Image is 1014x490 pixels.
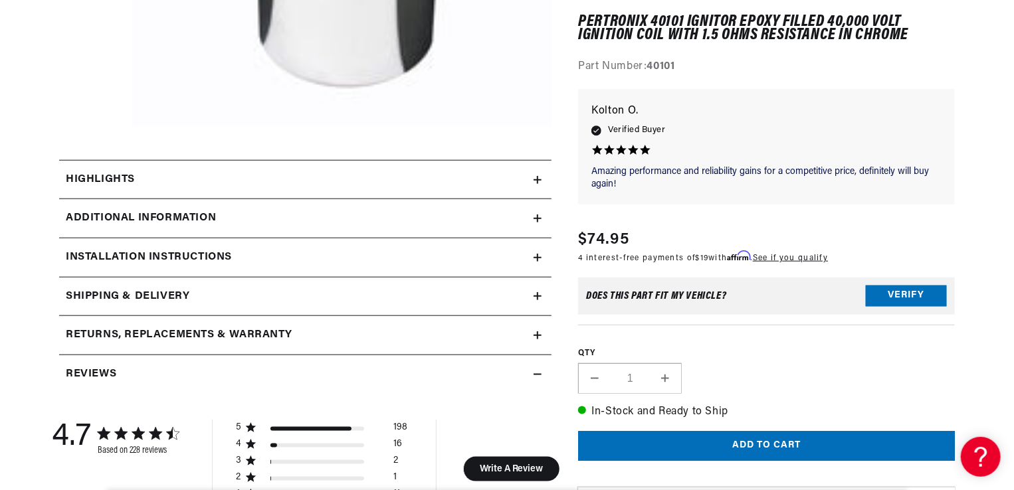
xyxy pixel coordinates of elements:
[578,431,955,461] button: Add to cart
[66,366,116,383] h2: Reviews
[66,288,189,305] h2: Shipping & Delivery
[52,420,91,455] div: 4.7
[578,15,955,42] h1: PerTronix 40101 Ignitor Epoxy Filled 40,000 Volt Ignition Coil with 1.5 Ohms Resistance in Chrome
[393,455,398,471] div: 2
[236,471,242,483] div: 2
[753,254,828,262] a: See if you qualify - Learn more about Affirm Financing (opens in modal)
[393,422,407,438] div: 198
[578,404,955,421] p: In-Stock and Ready to Ship
[59,161,552,199] summary: Highlights
[59,355,552,394] summary: Reviews
[66,210,216,227] h2: Additional Information
[578,228,629,252] span: $74.95
[59,238,552,277] summary: Installation instructions
[236,438,242,450] div: 4
[59,199,552,238] summary: Additional Information
[696,254,709,262] span: $19
[586,291,726,301] div: Does This part fit My vehicle?
[608,123,665,138] span: Verified Buyer
[578,59,955,76] div: Part Number:
[98,446,179,455] div: Based on 228 reviews
[578,252,828,264] p: 4 interest-free payments of with .
[236,455,242,467] div: 3
[236,471,407,488] div: 2 star by 1 reviews
[66,249,232,266] h2: Installation instructions
[591,165,942,191] p: Amazing performance and reliability gains for a competitive price, definitely will buy again!
[591,102,942,121] p: Kolton O.
[463,457,559,481] button: Write A Review
[393,438,402,455] div: 16
[236,422,242,434] div: 5
[393,471,397,488] div: 1
[59,278,552,316] summary: Shipping & Delivery
[728,251,751,261] span: Affirm
[647,62,675,72] strong: 40101
[236,422,407,438] div: 5 star by 198 reviews
[66,327,292,344] h2: Returns, Replacements & Warranty
[236,438,407,455] div: 4 star by 16 reviews
[59,316,552,355] summary: Returns, Replacements & Warranty
[578,348,955,359] label: QTY
[236,455,407,471] div: 3 star by 2 reviews
[866,286,947,307] button: Verify
[66,171,135,189] h2: Highlights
